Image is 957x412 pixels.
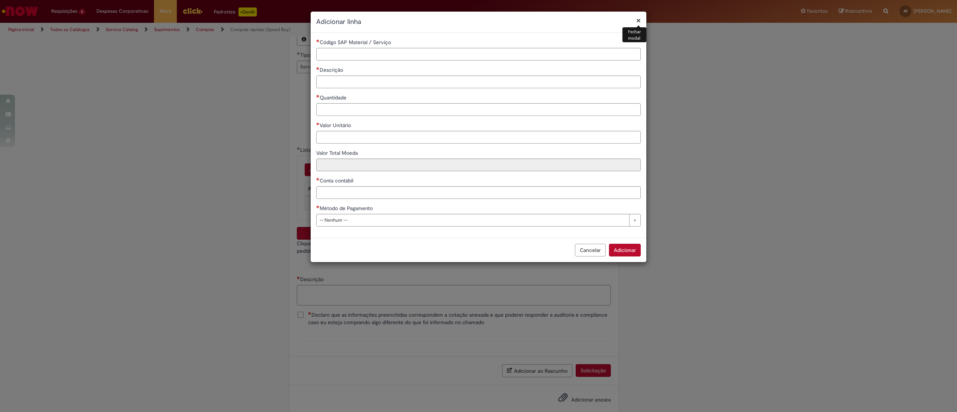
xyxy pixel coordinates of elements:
[316,159,641,171] input: Valor Total Moeda
[320,94,348,101] span: Quantidade
[316,178,320,181] span: Necessários
[316,103,641,116] input: Quantidade
[320,177,355,184] span: Conta contábil
[316,67,320,70] span: Necessários
[575,244,606,256] button: Cancelar
[316,17,641,27] h2: Adicionar linha
[622,27,646,42] div: Fechar modal
[316,76,641,88] input: Descrição
[320,67,345,73] span: Descrição
[316,150,359,156] span: Somente leitura - Valor Total Moeda
[320,214,625,226] span: -- Nenhum --
[316,48,641,61] input: Código SAP Material / Serviço
[636,16,641,24] button: Fechar modal
[316,205,320,208] span: Necessários
[320,39,393,46] span: Código SAP Material / Serviço
[316,39,320,42] span: Necessários
[316,131,641,144] input: Valor Unitário
[609,244,641,256] button: Adicionar
[320,205,374,212] span: Método de Pagamento
[316,122,320,125] span: Necessários
[316,95,320,98] span: Necessários
[316,186,641,199] input: Conta contábil
[320,122,353,129] span: Valor Unitário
